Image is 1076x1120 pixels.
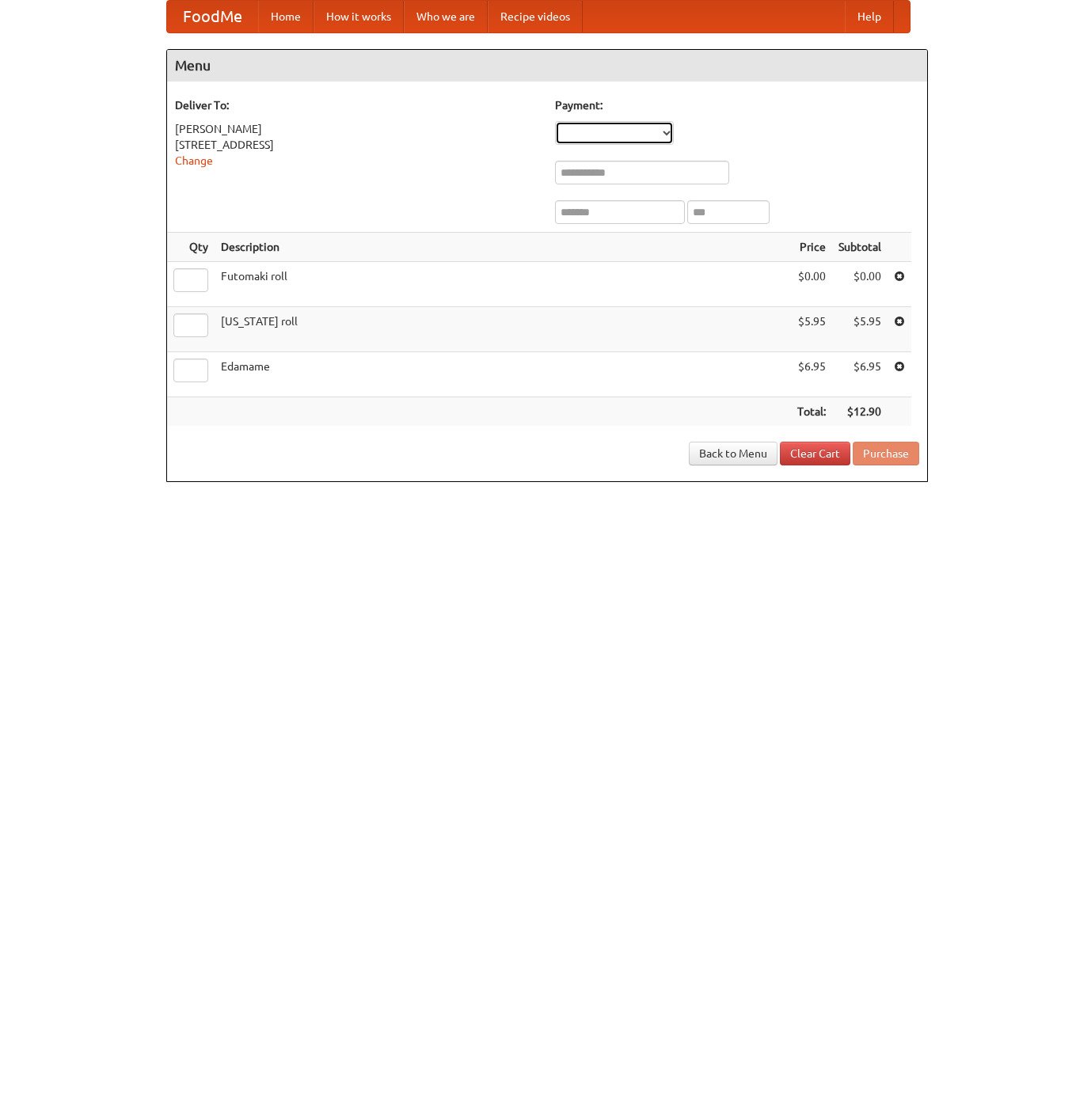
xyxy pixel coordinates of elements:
td: $0.00 [791,262,832,307]
a: Who we are [404,1,488,32]
a: How it works [314,1,404,32]
td: Edamame [215,352,791,397]
h4: Menu [167,50,927,82]
th: Subtotal [832,233,888,262]
th: Description [215,233,791,262]
a: Change [175,154,213,167]
td: $5.95 [832,307,888,352]
td: [US_STATE] roll [215,307,791,352]
a: Help [845,1,894,32]
div: [PERSON_NAME] [175,121,539,137]
h5: Payment: [555,97,919,113]
a: Back to Menu [689,442,778,465]
th: Price [791,233,832,262]
a: Clear Cart [780,442,850,465]
th: Total: [791,397,832,427]
h5: Deliver To: [175,97,539,113]
button: Purchase [853,442,919,465]
div: [STREET_ADDRESS] [175,137,539,153]
td: $6.95 [791,352,832,397]
a: Recipe videos [488,1,583,32]
td: $6.95 [832,352,888,397]
td: $0.00 [832,262,888,307]
td: $5.95 [791,307,832,352]
a: Home [258,1,314,32]
a: FoodMe [167,1,258,32]
td: Futomaki roll [215,262,791,307]
th: $12.90 [832,397,888,427]
th: Qty [167,233,215,262]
